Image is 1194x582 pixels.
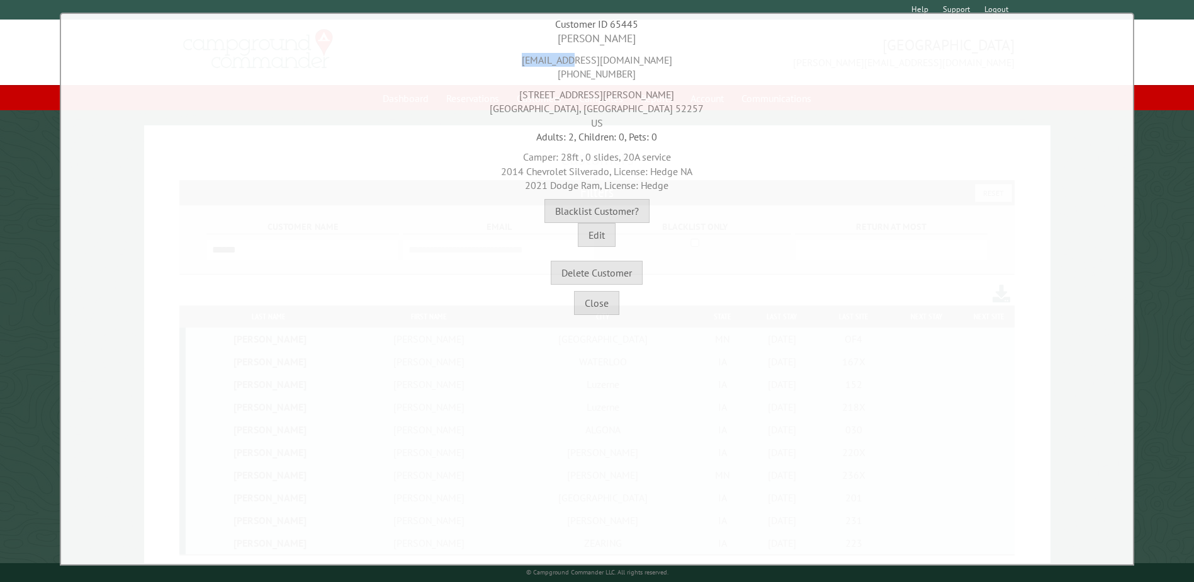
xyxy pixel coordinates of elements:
button: Blacklist Customer? [544,199,650,223]
small: © Campground Commander LLC. All rights reserved. [526,568,668,576]
div: [PERSON_NAME] [64,31,1130,47]
button: Close [574,291,619,315]
div: Camper: 28ft , 0 slides, 20A service [64,144,1130,192]
span: 2014 Chevrolet Silverado, License: Hedge NA [501,165,692,178]
div: [EMAIL_ADDRESS][DOMAIN_NAME] [PHONE_NUMBER] [64,47,1130,81]
div: Customer ID 65445 [64,17,1130,31]
div: [STREET_ADDRESS][PERSON_NAME] [GEOGRAPHIC_DATA], [GEOGRAPHIC_DATA] 52257 US [64,81,1130,130]
button: Edit [578,223,616,247]
div: Adults: 2, Children: 0, Pets: 0 [64,130,1130,144]
button: Delete Customer [551,261,643,285]
span: 2021 Dodge Ram, License: Hedge [525,179,668,191]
